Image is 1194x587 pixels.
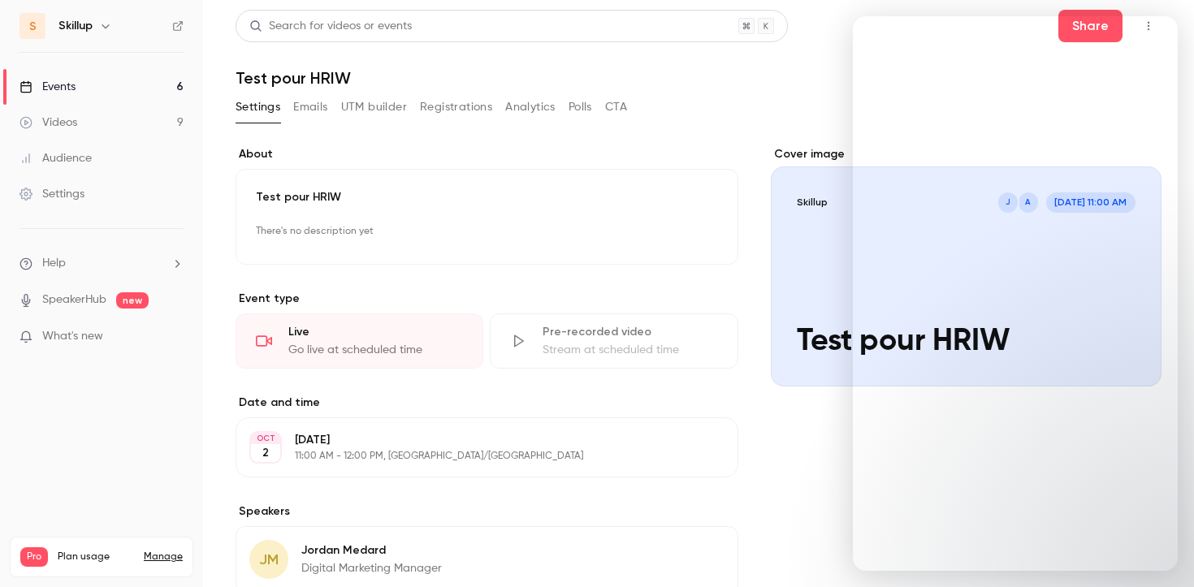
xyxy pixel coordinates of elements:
div: Pre-recorded video [543,324,717,340]
div: Audience [19,150,92,166]
p: 11:00 AM - 12:00 PM, [GEOGRAPHIC_DATA]/[GEOGRAPHIC_DATA] [295,450,652,463]
button: Analytics [505,94,556,120]
div: Settings [19,186,84,202]
div: Videos [19,114,77,131]
span: S [29,18,37,35]
p: [DATE] [295,432,652,448]
li: help-dropdown-opener [19,255,184,272]
span: JM [259,549,279,571]
p: Digital Marketing Manager [301,560,442,576]
label: Speakers [236,503,738,520]
button: UTM builder [341,94,407,120]
h1: Test pour HRIW [236,68,1162,88]
label: Cover image [771,146,1162,162]
span: Plan usage [58,550,134,563]
p: 2 [262,445,269,461]
button: CTA [605,94,627,120]
span: What's new [42,328,103,345]
p: There's no description yet [256,218,718,244]
section: Cover image [771,146,1162,386]
p: Test pour HRIW [256,189,718,205]
a: Manage [144,550,183,563]
button: Emails [293,94,327,120]
div: Live [288,324,463,340]
div: Pre-recorded videoStream at scheduled time [490,313,738,369]
label: Date and time [236,395,738,411]
iframe: Noticeable Trigger [164,330,184,344]
button: Settings [236,94,280,120]
p: Jordan Medard [301,542,442,559]
div: Search for videos or events [249,18,412,35]
span: new [116,292,149,309]
h6: Skillup [58,18,93,34]
label: About [236,146,738,162]
iframe: Intercom live chat [853,16,1178,571]
div: LiveGo live at scheduled time [236,313,483,369]
span: Help [42,255,66,272]
span: Pro [20,547,48,567]
button: Registrations [420,94,492,120]
p: Event type [236,291,738,307]
div: Go live at scheduled time [288,342,463,358]
button: Share [1058,10,1123,42]
div: Stream at scheduled time [543,342,717,358]
a: SpeakerHub [42,291,106,309]
div: Events [19,79,76,95]
button: Polls [569,94,592,120]
div: OCT [251,433,280,444]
